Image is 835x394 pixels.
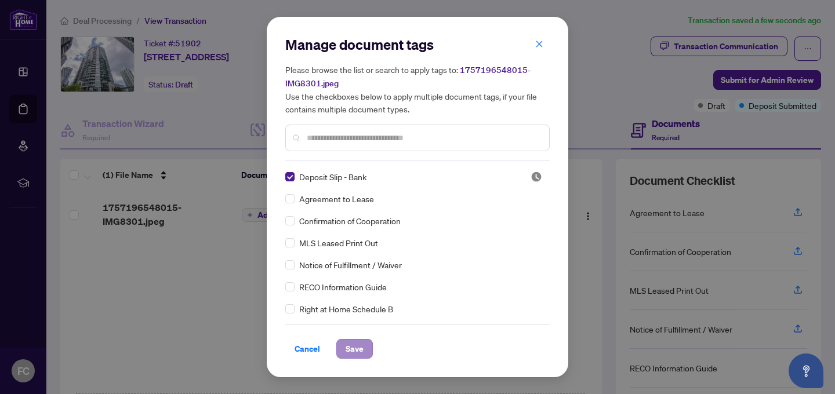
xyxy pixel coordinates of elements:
button: Cancel [285,339,329,359]
img: status [531,171,542,183]
span: RECO Information Guide [299,280,387,293]
span: Notice of Fulfillment / Waiver [299,258,402,271]
span: MLS Leased Print Out [299,236,378,249]
span: Agreement to Lease [299,192,374,205]
span: Cancel [295,340,320,358]
span: Pending Review [531,171,542,183]
span: Save [346,340,364,358]
span: Confirmation of Cooperation [299,214,401,227]
span: close [535,40,543,48]
button: Save [336,339,373,359]
button: Open asap [789,353,823,388]
h2: Manage document tags [285,35,550,54]
h5: Please browse the list or search to apply tags to: Use the checkboxes below to apply multiple doc... [285,63,550,115]
span: Deposit Slip - Bank [299,170,366,183]
span: Right at Home Schedule B [299,302,393,315]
